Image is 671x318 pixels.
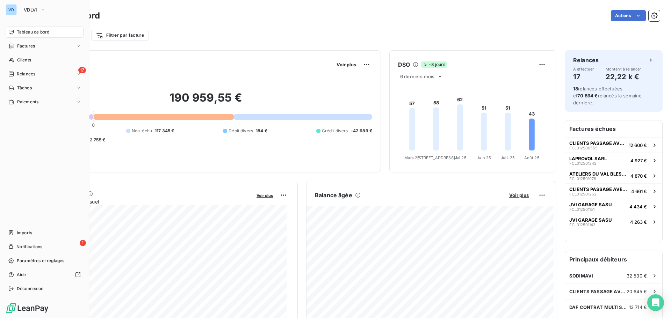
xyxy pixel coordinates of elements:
[565,120,662,137] h6: Factures échues
[257,193,273,198] span: Voir plus
[573,86,578,91] span: 18
[39,198,252,205] span: Chiffre d'affaires mensuel
[627,273,647,279] span: 32 530 €
[315,191,352,199] h6: Balance âgée
[92,122,95,128] span: 0
[421,61,447,68] span: -8 jours
[569,304,629,310] span: DAF CONTRAT MULTISUPPORT
[404,155,420,160] tspan: Mars 25
[6,40,84,52] a: Factures
[155,128,174,134] span: 117 345 €
[565,199,662,214] button: JVI GARAGE SASUFCL0125011514 434 €
[501,155,515,160] tspan: Juil. 25
[6,4,17,15] div: VD
[569,186,628,192] span: CLIENTS PASSAGE AVEC TVA
[565,251,662,268] h6: Principaux débiteurs
[569,140,626,146] span: CLIENTS PASSAGE AVEC TVA
[577,93,598,98] span: 70 894 €
[569,217,612,223] span: JVI GARAGE SASU
[17,57,31,63] span: Clients
[606,71,641,82] h4: 22,22 k €
[6,227,84,238] a: Imports
[17,85,32,91] span: Tâches
[39,91,372,112] h2: 190 959,55 €
[629,204,647,209] span: 4 434 €
[629,304,647,310] span: 13 714 €
[611,10,646,21] button: Actions
[627,289,647,294] span: 20 645 €
[454,155,467,160] tspan: Mai 25
[6,96,84,108] a: Paiements
[477,155,491,160] tspan: Juin 25
[569,202,612,207] span: JVI GARAGE SASU
[631,188,647,194] span: 4 661 €
[6,27,84,38] a: Tableau de bord
[509,192,529,198] span: Voir plus
[6,255,84,266] a: Paramètres et réglages
[6,269,84,280] a: Aide
[647,294,664,311] div: Open Intercom Messenger
[6,82,84,94] a: Tâches
[630,158,647,163] span: 4 927 €
[569,192,597,196] span: FCL012501252
[322,128,348,134] span: Crédit divers
[17,272,26,278] span: Aide
[400,74,434,79] span: 6 derniers mois
[630,173,647,179] span: 4 870 €
[507,192,531,198] button: Voir plus
[229,128,253,134] span: Débit divers
[565,153,662,168] button: LAPROVOL SARLFCL0125012424 927 €
[17,99,38,105] span: Paiements
[91,30,149,41] button: Filtrer par facture
[132,128,152,134] span: Non-échu
[256,128,267,134] span: 184 €
[573,86,642,105] span: relances effectuées et relancés la semaine dernière.
[565,183,662,199] button: CLIENTS PASSAGE AVEC TVAFCL0125012524 661 €
[16,244,42,250] span: Notifications
[569,223,596,227] span: FCL012501143
[337,62,356,67] span: Voir plus
[398,60,410,69] h6: DSO
[573,67,594,71] span: À effectuer
[17,286,44,292] span: Déconnexion
[569,273,593,279] span: SODIMAVI
[334,61,358,68] button: Voir plus
[569,171,628,177] span: ATELIERS DU VAL BLESOIS
[78,67,86,73] span: 17
[606,67,641,71] span: Montant à relancer
[80,240,86,246] span: 1
[351,128,372,134] span: -42 689 €
[569,161,597,165] span: FCL012501242
[88,137,105,143] span: -2 755 €
[569,289,627,294] span: CLIENTS PASSAGE AVEC TVA
[565,214,662,229] button: JVI GARAGE SASUFCL0125011434 263 €
[6,54,84,66] a: Clients
[565,168,662,183] button: ATELIERS DU VAL BLESOISFCL0125010784 870 €
[565,137,662,153] button: CLIENTS PASSAGE AVEC TVAFCL01250056512 600 €
[417,155,455,160] tspan: [STREET_ADDRESS]
[630,219,647,225] span: 4 263 €
[17,43,35,49] span: Factures
[569,207,594,212] span: FCL012501151
[569,146,598,150] span: FCL012500565
[17,71,35,77] span: Relances
[629,142,647,148] span: 12 600 €
[17,258,64,264] span: Paramètres et réglages
[254,192,275,198] button: Voir plus
[573,71,594,82] h4: 17
[573,56,599,64] h6: Relances
[524,155,540,160] tspan: Août 25
[6,68,84,80] a: 17Relances
[24,7,37,13] span: VDLVI
[17,230,32,236] span: Imports
[569,177,596,181] span: FCL012501078
[569,156,607,161] span: LAPROVOL SARL
[17,29,49,35] span: Tableau de bord
[6,303,49,314] img: Logo LeanPay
